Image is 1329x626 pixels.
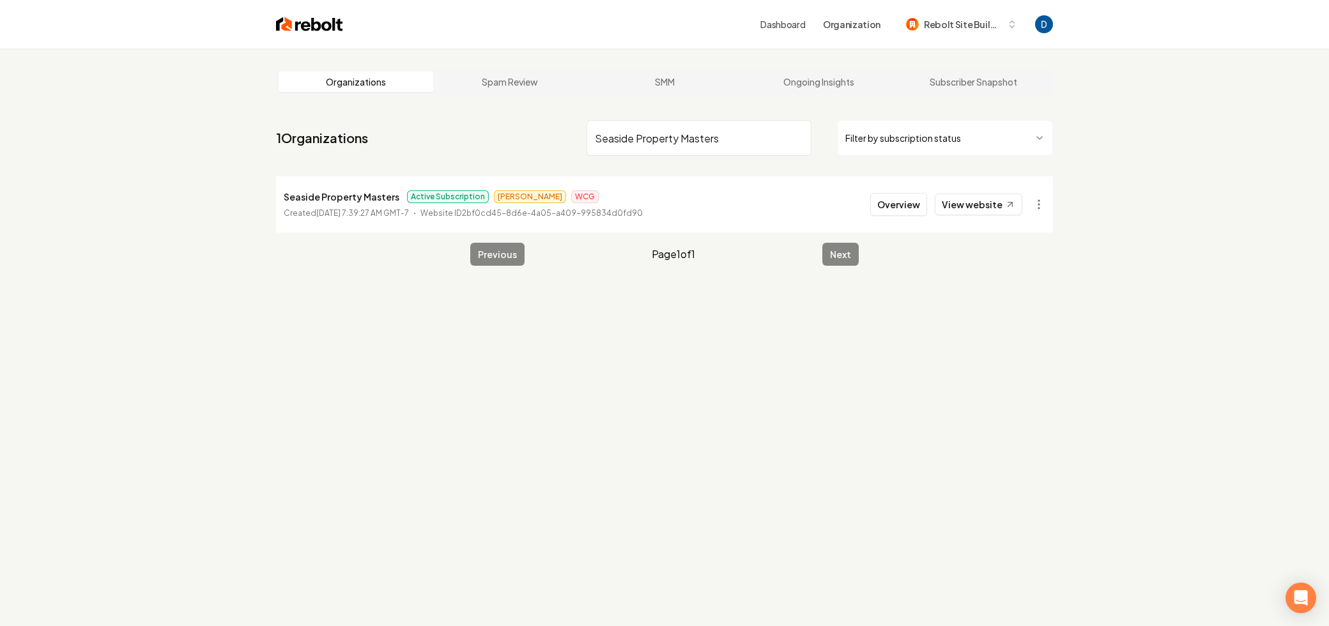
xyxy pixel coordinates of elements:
[284,207,409,220] p: Created
[1286,583,1316,613] div: Open Intercom Messenger
[906,18,919,31] img: Rebolt Site Builder
[407,190,489,203] span: Active Subscription
[760,18,805,31] a: Dashboard
[742,72,896,92] a: Ongoing Insights
[587,120,811,156] input: Search by name or ID
[276,129,368,147] a: 1Organizations
[815,13,888,36] button: Organization
[1035,15,1053,33] button: Open user button
[924,18,1002,31] span: Rebolt Site Builder
[433,72,588,92] a: Spam Review
[587,72,742,92] a: SMM
[896,72,1050,92] a: Subscriber Snapshot
[276,15,343,33] img: Rebolt Logo
[420,207,643,220] p: Website ID 2bf0cd45-8d6e-4a05-a409-995834d0fd90
[494,190,566,203] span: [PERSON_NAME]
[652,247,695,262] span: Page 1 of 1
[935,194,1022,215] a: View website
[279,72,433,92] a: Organizations
[1035,15,1053,33] img: David Rice
[284,189,399,204] p: Seaside Property Masters
[316,208,409,218] time: [DATE] 7:39:27 AM GMT-7
[571,190,599,203] span: WCG
[870,193,927,216] button: Overview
